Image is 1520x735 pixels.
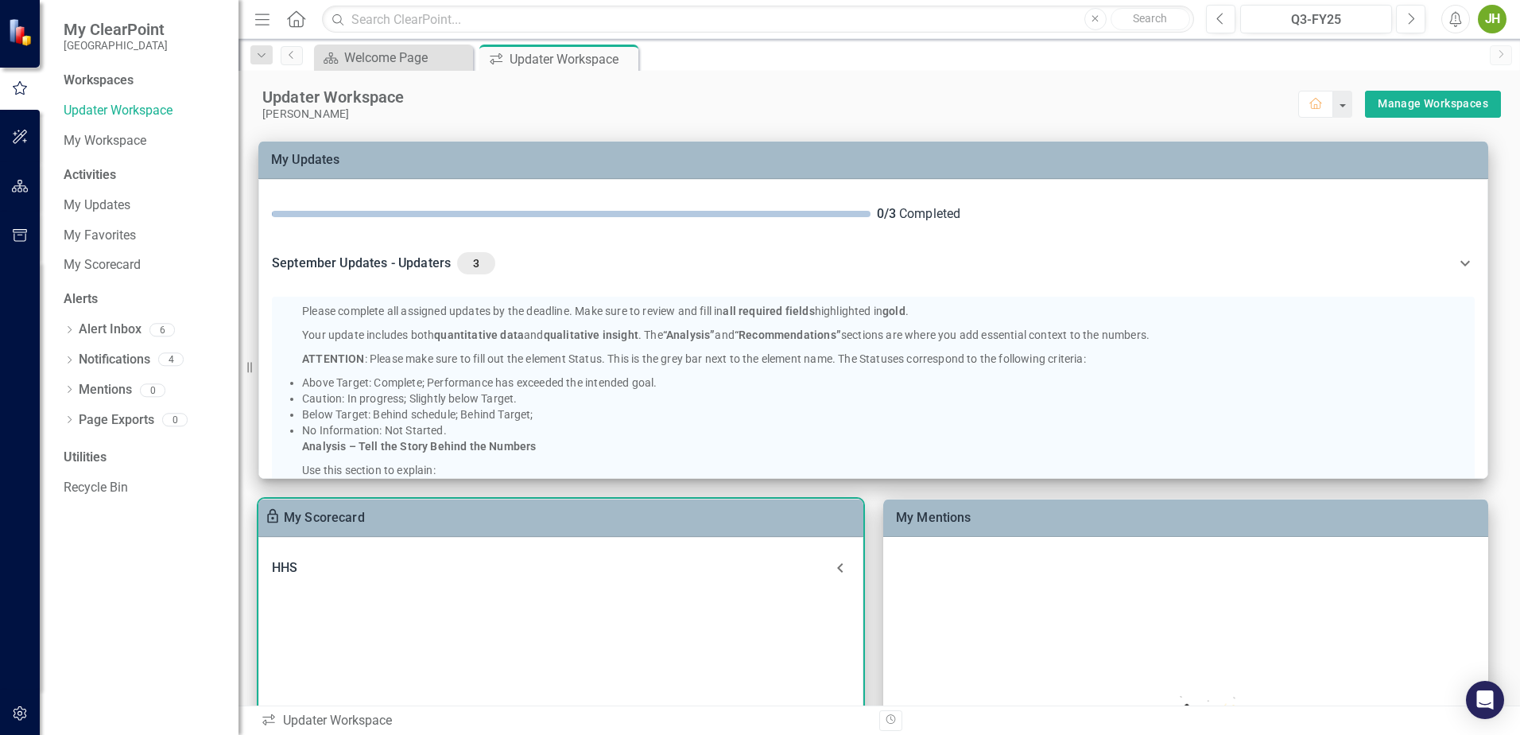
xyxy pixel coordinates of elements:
[1466,681,1504,719] div: Open Intercom Messenger
[302,303,1415,319] p: Please complete all assigned updates by the deadline. Make sure to review and fill in highlighted...
[271,152,340,167] a: My Updates
[149,323,175,336] div: 6
[265,508,284,527] div: To enable drag & drop and resizing, please duplicate this workspace from “Manage Workspaces”
[302,327,1415,343] p: Your update includes both and . The and sections are where you add essential context to the numbers.
[64,20,168,39] span: My ClearPoint
[877,205,1475,224] div: Completed
[544,329,638,341] strong: qualitative insight
[259,236,1487,290] div: September Updates - Updaters3
[344,48,469,68] div: Welcome Page
[434,329,524,341] strong: quantitative data
[64,449,223,467] div: Utilities
[896,510,971,525] a: My Mentions
[302,352,365,365] strong: ATTENTION
[322,6,1194,33] input: Search ClearPoint...
[262,107,1298,121] div: [PERSON_NAME]
[723,305,814,317] strong: all required fields
[663,329,715,341] strong: “Analysis”
[8,17,36,45] img: ClearPoint Strategy
[64,256,223,274] a: My Scorecard
[1365,91,1501,118] div: split button
[262,87,1298,107] div: Updater Workspace
[158,353,184,367] div: 4
[510,49,634,69] div: Updater Workspace
[272,557,831,579] div: HHS
[64,479,223,497] a: Recycle Bin
[302,440,536,453] strong: Analysis – Tell the Story Behind the Numbers
[64,102,223,120] a: Updater Workspace
[882,305,905,317] strong: gold
[64,196,223,215] a: My Updates
[302,422,1415,438] li: No Information: Not Started.
[79,411,154,430] a: Page Exports
[64,39,168,52] small: [GEOGRAPHIC_DATA]
[64,227,223,245] a: My Favorites
[64,290,223,309] div: Alerts
[302,391,1415,406] li: Caution: In progress; Slightly below Target.
[302,462,1415,478] p: Use this section to explain:
[284,510,365,525] a: My Scorecard
[79,321,142,339] a: Alert Inbox
[259,550,863,585] div: HHS
[302,351,1415,367] p: : Please make sure to fill out the element Status. This is the grey bar next to the element name....
[1246,10,1386,29] div: Q3-FY25
[1240,5,1392,33] button: Q3-FY25
[735,329,841,341] strong: “Recommendations”
[877,205,896,224] div: 0 / 3
[1111,8,1190,30] button: Search
[1478,5,1506,33] button: JH
[162,414,188,427] div: 0
[261,712,867,730] div: Updater Workspace
[302,406,1415,422] li: Below Target: Behind schedule; Behind Target;
[1378,94,1488,114] a: Manage Workspaces
[272,252,1456,274] div: September Updates - Updaters
[1365,91,1501,118] button: Manage Workspaces
[1133,12,1167,25] span: Search
[79,351,150,369] a: Notifications
[302,375,1415,391] li: Above Target: Complete; Performance has exceeded the intended goal.
[64,72,134,90] div: Workspaces
[140,383,165,397] div: 0
[318,48,469,68] a: Welcome Page
[64,166,223,185] div: Activities
[463,256,489,270] span: 3
[79,381,132,399] a: Mentions
[64,132,223,150] a: My Workspace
